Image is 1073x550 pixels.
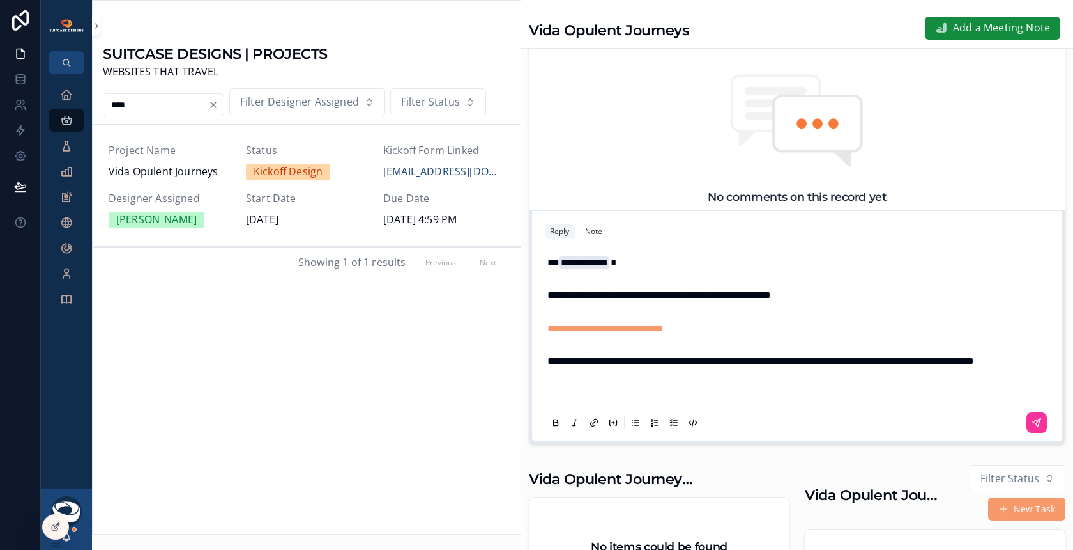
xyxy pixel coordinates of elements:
[383,212,505,228] span: [DATE] 4:59 PM
[545,224,575,239] button: Reply
[401,94,460,111] span: Filter Status
[254,164,323,180] div: Kickoff Design
[298,255,406,271] span: Showing 1 of 1 results
[383,143,505,159] span: Kickoff Form Linked
[529,469,694,489] h1: Vida Opulent Journeys Work Requests
[229,88,385,116] button: Select Button
[109,164,231,180] span: Vida Opulent Journeys
[925,17,1060,40] button: Add a Meeting Note
[116,212,197,228] div: [PERSON_NAME]
[41,74,92,327] div: scrollable content
[109,143,231,159] span: Project Name
[988,498,1065,521] button: New Task
[103,44,328,64] h1: SUITCASE DESIGNS | PROJECTS
[580,224,607,239] button: Note
[240,94,359,111] span: Filter Designer Assigned
[103,64,328,81] span: WEBSITES THAT TRAVEL
[246,191,368,207] span: Start Date
[585,226,602,237] div: Note
[383,191,505,207] span: Due Date
[208,100,224,110] button: Clear
[246,143,368,159] span: Status
[805,485,938,505] h1: Vida Opulent Journeys Tasks
[383,164,505,180] a: [EMAIL_ADDRESS][DOMAIN_NAME]
[708,189,886,205] h2: No comments on this record yet
[246,212,368,228] span: [DATE]
[980,471,1039,487] span: Filter Status
[529,20,690,40] h1: Vida Opulent Journeys
[93,125,521,247] a: Project NameVida Opulent JourneysStatusKickoff DesignKickoff Form Linked[EMAIL_ADDRESS][DOMAIN_NA...
[109,191,231,207] span: Designer Assigned
[970,465,1065,493] button: Select Button
[390,88,486,116] button: Select Button
[49,19,84,33] img: App logo
[953,20,1050,36] span: Add a Meeting Note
